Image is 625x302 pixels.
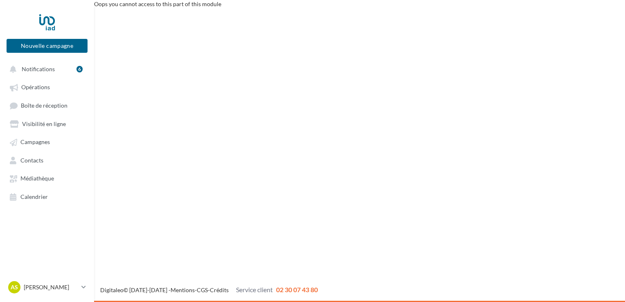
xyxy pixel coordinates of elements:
a: Opérations [5,79,89,94]
button: Nouvelle campagne [7,39,88,53]
a: Contacts [5,153,89,167]
span: Oops you cannot access to this part of this module [94,0,221,7]
span: Notifications [22,65,55,72]
span: Médiathèque [20,175,54,182]
a: CGS [197,286,208,293]
a: Digitaleo [100,286,124,293]
span: © [DATE]-[DATE] - - - [100,286,318,293]
a: Campagnes [5,134,89,149]
span: Boîte de réception [21,102,67,109]
a: Mentions [171,286,195,293]
a: Visibilité en ligne [5,116,89,131]
span: Contacts [20,157,43,164]
span: Opérations [21,84,50,91]
a: Crédits [210,286,229,293]
div: 6 [76,66,83,72]
p: [PERSON_NAME] [24,283,78,291]
span: Service client [236,286,273,293]
span: As [11,283,18,291]
span: 02 30 07 43 80 [276,286,318,293]
a: Calendrier [5,189,89,204]
span: Campagnes [20,139,50,146]
a: Médiathèque [5,171,89,185]
a: As [PERSON_NAME] [7,279,88,295]
a: Boîte de réception [5,98,89,113]
span: Visibilité en ligne [22,120,66,127]
button: Notifications 6 [5,61,86,76]
span: Calendrier [20,193,48,200]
